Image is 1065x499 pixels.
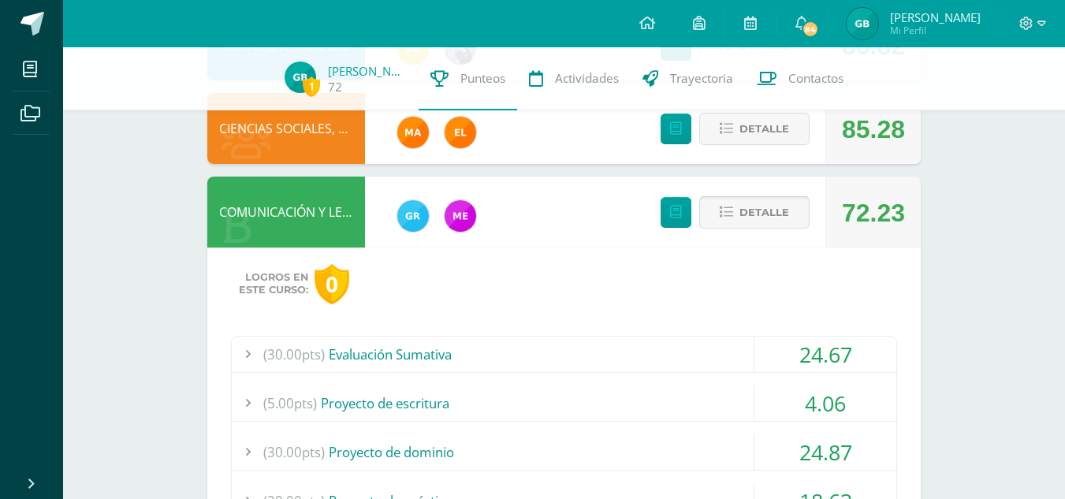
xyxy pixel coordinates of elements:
[739,114,789,143] span: Detalle
[445,200,476,232] img: 498c526042e7dcf1c615ebb741a80315.png
[397,200,429,232] img: 47e0c6d4bfe68c431262c1f147c89d8f.png
[788,70,843,87] span: Contactos
[263,385,317,421] span: (5.00pts)
[555,70,619,87] span: Actividades
[842,94,905,165] div: 85.28
[754,385,896,421] div: 4.06
[890,9,981,25] span: [PERSON_NAME]
[207,93,365,164] div: CIENCIAS SOCIALES, FORMACIÓN CIUDADANA E INTERCULTURALIDAD
[263,434,325,470] span: (30.00pts)
[699,113,810,145] button: Detalle
[517,47,631,110] a: Actividades
[631,47,745,110] a: Trayectoria
[802,20,819,38] span: 84
[303,76,320,96] span: 1
[670,70,733,87] span: Trayectoria
[328,79,342,95] a: 72
[739,198,789,227] span: Detalle
[315,264,349,304] div: 0
[842,177,905,248] div: 72.23
[397,117,429,148] img: 266030d5bbfb4fab9f05b9da2ad38396.png
[745,47,855,110] a: Contactos
[285,61,316,93] img: 9202080ec4ba4b228d4b8ca3394de0c0.png
[890,24,981,37] span: Mi Perfil
[847,8,878,39] img: 9202080ec4ba4b228d4b8ca3394de0c0.png
[328,63,407,79] a: [PERSON_NAME]
[232,434,896,470] div: Proyecto de dominio
[263,337,325,372] span: (30.00pts)
[419,47,517,110] a: Punteos
[754,434,896,470] div: 24.87
[754,337,896,372] div: 24.67
[699,196,810,229] button: Detalle
[207,177,365,248] div: COMUNICACIÓN Y LENGUAJE, IDIOMA ESPAÑOL
[239,271,308,296] span: Logros en este curso:
[232,337,896,372] div: Evaluación Sumativa
[460,70,505,87] span: Punteos
[445,117,476,148] img: 31c982a1c1d67d3c4d1e96adbf671f86.png
[232,385,896,421] div: Proyecto de escritura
